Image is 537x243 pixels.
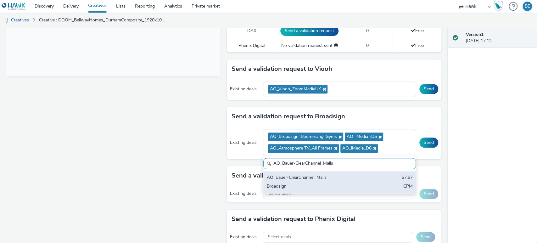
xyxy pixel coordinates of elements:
[411,42,423,48] span: Free
[342,146,371,151] span: AO_iMedia_D6
[280,26,338,36] button: Send a validation request
[266,174,363,182] div: AO_Bauer-ClearChannel_Malls
[230,86,260,92] div: Existing deals
[266,183,363,190] div: Broadsign
[403,183,413,190] div: CPM
[227,23,277,39] td: DAX
[232,171,353,180] h3: Send a validation request to MyAdbooker
[232,112,345,121] h3: Send a validation request to Broadsign
[270,134,337,139] span: AO_Broadsign_Boomerang_Gyms
[466,31,484,37] strong: Version 1
[280,42,338,49] div: No validation request sent
[402,174,413,182] div: $7.87
[227,39,277,52] td: Phenix Digital
[270,146,332,151] span: AO_Atmosphere TV_All Frames
[230,234,260,240] div: Existing deals
[2,3,26,10] img: undefined Logo
[494,1,503,11] img: Hawk Academy
[366,28,369,34] span: 0
[419,138,438,148] button: Send
[36,13,170,28] a: Creative : DOOH_BellwayHomes_DurhamComposite_1920x1080_23/09/2025
[268,191,294,196] span: Select deals...
[232,64,332,74] h3: Send a validation request to Viooh
[268,235,294,240] span: Select deals...
[270,87,321,92] span: AO_Viooh_ZoomMediaUK
[230,139,260,146] div: Existing deals
[366,42,369,48] span: 0
[232,214,355,224] h3: Send a validation request to Phenix Digital
[346,134,377,139] span: AO_iMedia_iD6
[263,158,416,169] input: Search......
[230,190,260,197] div: Existing deals
[3,17,9,24] img: dooh
[419,84,438,94] button: Send
[419,189,438,199] button: Send
[525,2,530,11] div: BE
[494,1,506,11] a: Hawk Academy
[416,232,435,242] button: Send
[334,42,338,49] div: Please select a deal below and click on Send to send a validation request to Phenix Digital.
[54,20,160,79] img: Advertisement preview
[466,31,532,44] div: [DATE] 17:12
[411,28,423,34] span: Free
